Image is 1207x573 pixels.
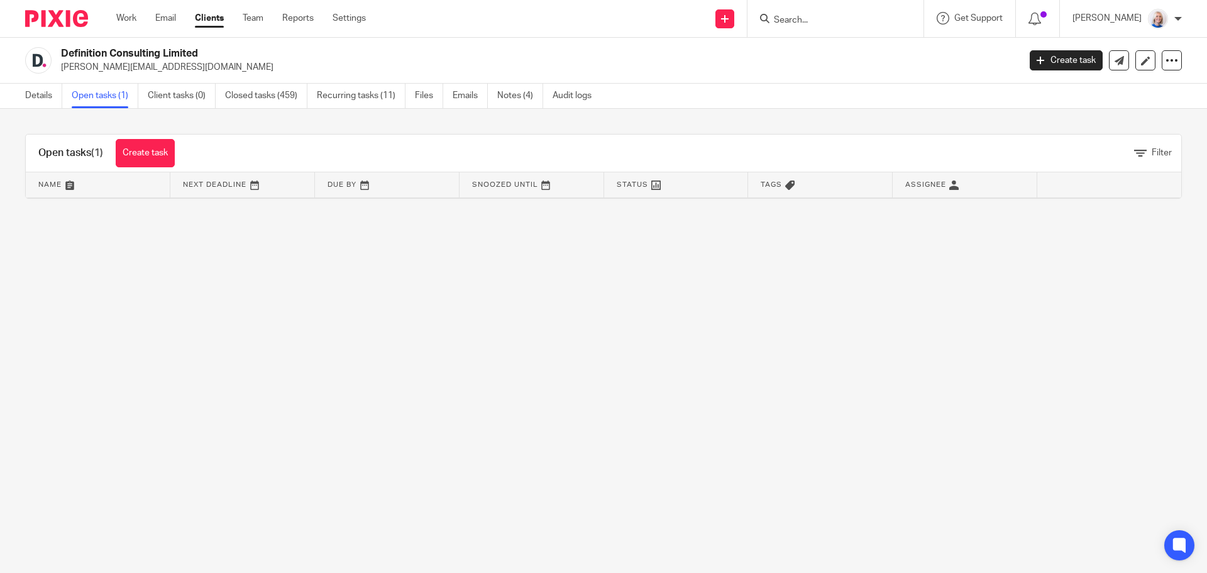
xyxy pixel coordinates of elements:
[472,181,538,188] span: Snoozed Until
[553,84,601,108] a: Audit logs
[148,84,216,108] a: Client tasks (0)
[453,84,488,108] a: Emails
[317,84,405,108] a: Recurring tasks (11)
[1148,9,1168,29] img: Low%20Res%20-%20Your%20Support%20Team%20-5.jpg
[773,15,886,26] input: Search
[25,84,62,108] a: Details
[155,12,176,25] a: Email
[25,10,88,27] img: Pixie
[25,47,52,74] img: definition_consulting_limited_logo.jpg
[497,84,543,108] a: Notes (4)
[38,147,103,160] h1: Open tasks
[282,12,314,25] a: Reports
[761,181,782,188] span: Tags
[617,181,648,188] span: Status
[116,12,136,25] a: Work
[61,47,821,60] h2: Definition Consulting Limited
[333,12,366,25] a: Settings
[1072,12,1142,25] p: [PERSON_NAME]
[116,139,175,167] a: Create task
[243,12,263,25] a: Team
[91,148,103,158] span: (1)
[1152,148,1172,157] span: Filter
[61,61,1011,74] p: [PERSON_NAME][EMAIL_ADDRESS][DOMAIN_NAME]
[72,84,138,108] a: Open tasks (1)
[954,14,1003,23] span: Get Support
[225,84,307,108] a: Closed tasks (459)
[195,12,224,25] a: Clients
[415,84,443,108] a: Files
[1030,50,1103,70] a: Create task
